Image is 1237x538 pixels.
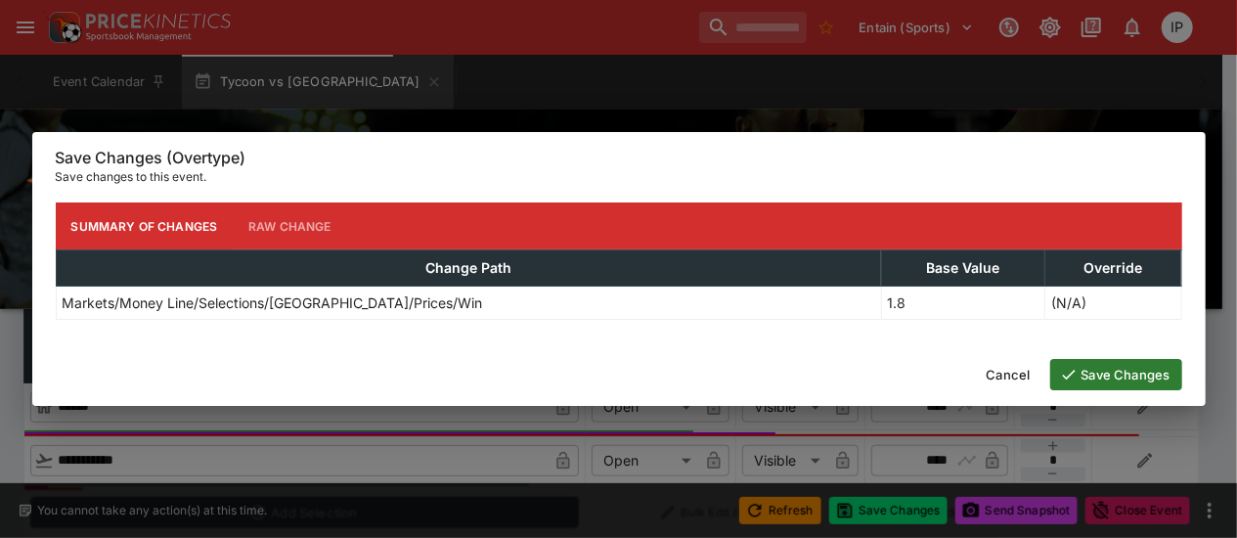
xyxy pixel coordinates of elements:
h6: Save Changes (Overtype) [56,148,1182,168]
th: Change Path [56,250,881,287]
td: 1.8 [881,287,1045,320]
button: Summary of Changes [56,202,234,249]
button: Save Changes [1050,359,1182,390]
p: Save changes to this event. [56,167,1182,187]
button: Cancel [975,359,1042,390]
button: Raw Change [233,202,347,249]
th: Base Value [881,250,1045,287]
td: (N/A) [1045,287,1181,320]
th: Override [1045,250,1181,287]
p: Markets/Money Line/Selections/[GEOGRAPHIC_DATA]/Prices/Win [63,292,483,313]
